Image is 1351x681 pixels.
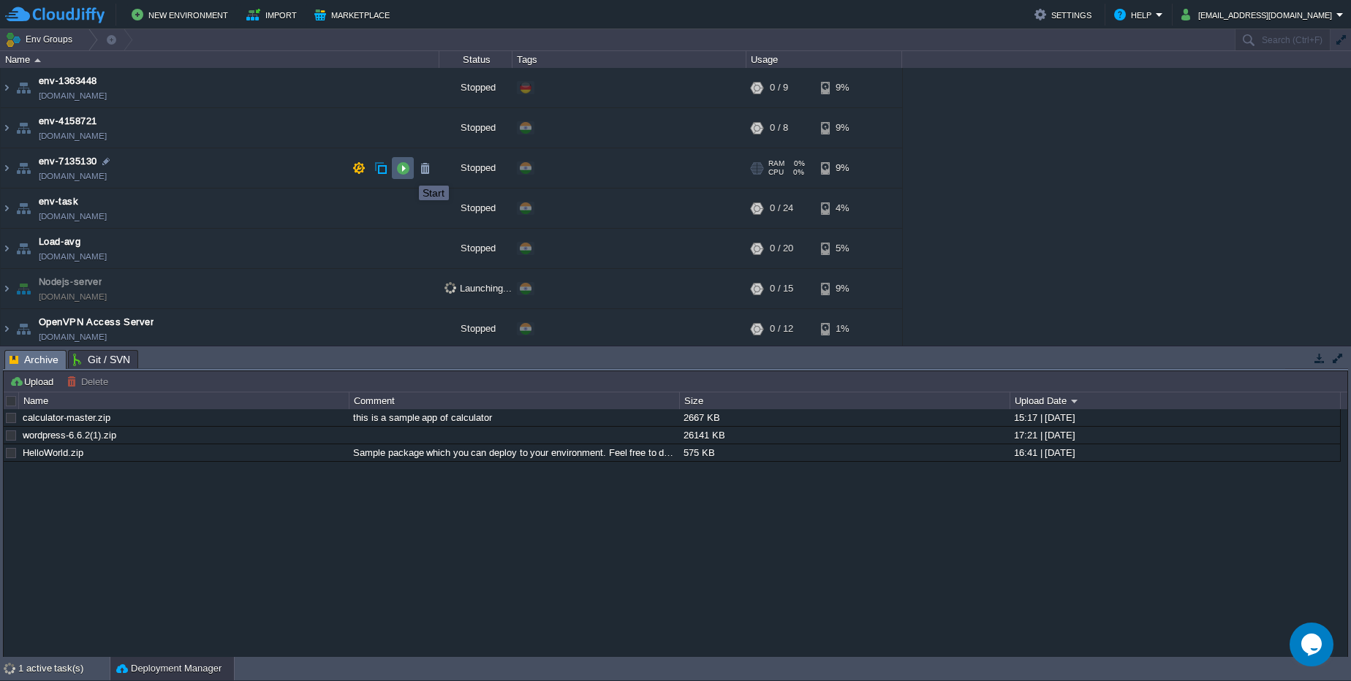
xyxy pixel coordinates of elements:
div: Tags [513,51,746,68]
div: Upload Date [1011,392,1340,409]
button: New Environment [132,6,232,23]
img: AMDAwAAAACH5BAEAAAAALAAAAAABAAEAAAICRAEAOw== [1,309,12,349]
img: CloudJiffy [5,6,105,24]
div: Stopped [439,229,512,268]
span: Archive [10,351,58,369]
img: AMDAwAAAACH5BAEAAAAALAAAAAABAAEAAAICRAEAOw== [1,148,12,188]
a: [DOMAIN_NAME] [39,289,107,304]
a: env-1363448 [39,74,97,88]
a: OpenVPN Access Server [39,315,154,330]
a: Nodejs-server [39,275,102,289]
button: Settings [1034,6,1096,23]
div: 0 / 20 [770,229,793,268]
button: Upload [10,375,58,388]
img: AMDAwAAAACH5BAEAAAAALAAAAAABAAEAAAICRAEAOw== [1,269,12,308]
img: AMDAwAAAACH5BAEAAAAALAAAAAABAAEAAAICRAEAOw== [13,269,34,308]
img: AMDAwAAAACH5BAEAAAAALAAAAAABAAEAAAICRAEAOw== [1,189,12,228]
div: 1% [821,309,868,349]
div: this is a sample app of calculator [349,409,678,426]
a: calculator-master.zip [23,412,110,423]
a: env-task [39,194,78,209]
a: env-4158721 [39,114,97,129]
div: 9% [821,269,868,308]
div: Status [440,51,512,68]
div: Stopped [439,309,512,349]
button: Deployment Manager [116,661,222,676]
a: [DOMAIN_NAME] [39,169,107,183]
div: Stopped [439,108,512,148]
div: Usage [747,51,901,68]
img: AMDAwAAAACH5BAEAAAAALAAAAAABAAEAAAICRAEAOw== [1,68,12,107]
img: AMDAwAAAACH5BAEAAAAALAAAAAABAAEAAAICRAEAOw== [13,189,34,228]
a: env-7135130 [39,154,97,169]
div: 16:41 | [DATE] [1010,444,1339,461]
a: wordpress-6.6.2(1).zip [23,430,116,441]
span: [DOMAIN_NAME] [39,88,107,103]
img: AMDAwAAAACH5BAEAAAAALAAAAAABAAEAAAICRAEAOw== [34,58,41,62]
button: Help [1114,6,1156,23]
div: 575 KB [680,444,1009,461]
div: 4% [821,189,868,228]
div: Sample package which you can deploy to your environment. Feel free to delete and upload a package... [349,444,678,461]
div: Stopped [439,189,512,228]
div: 5% [821,229,868,268]
a: [DOMAIN_NAME] [39,330,107,344]
img: AMDAwAAAACH5BAEAAAAALAAAAAABAAEAAAICRAEAOw== [1,229,12,268]
span: Git / SVN [73,351,130,368]
button: Import [246,6,301,23]
div: 0 / 12 [770,309,793,349]
div: Stopped [439,148,512,188]
button: Marketplace [314,6,394,23]
img: AMDAwAAAACH5BAEAAAAALAAAAAABAAEAAAICRAEAOw== [13,229,34,268]
span: 0% [790,159,805,168]
div: Comment [350,392,679,409]
div: 9% [821,108,868,148]
button: Env Groups [5,29,77,50]
div: 9% [821,148,868,188]
a: [DOMAIN_NAME] [39,129,107,143]
img: AMDAwAAAACH5BAEAAAAALAAAAAABAAEAAAICRAEAOw== [13,68,34,107]
a: HelloWorld.zip [23,447,83,458]
div: Name [1,51,439,68]
button: Delete [67,375,113,388]
div: 0 / 9 [770,68,788,107]
div: 0 / 8 [770,108,788,148]
div: 0 / 15 [770,269,793,308]
div: 17:21 | [DATE] [1010,427,1339,444]
iframe: chat widget [1290,623,1336,666]
button: [EMAIL_ADDRESS][DOMAIN_NAME] [1181,6,1336,23]
img: AMDAwAAAACH5BAEAAAAALAAAAAABAAEAAAICRAEAOw== [13,309,34,349]
div: 26141 KB [680,427,1009,444]
span: RAM [768,159,784,168]
img: AMDAwAAAACH5BAEAAAAALAAAAAABAAEAAAICRAEAOw== [13,148,34,188]
div: Start [423,187,445,199]
span: 0% [790,168,804,177]
span: Launching... [444,282,512,294]
img: AMDAwAAAACH5BAEAAAAALAAAAAABAAEAAAICRAEAOw== [1,108,12,148]
span: [DOMAIN_NAME] [39,249,107,264]
a: Load-avg [39,235,80,249]
div: 15:17 | [DATE] [1010,409,1339,426]
div: 9% [821,68,868,107]
div: Size [681,392,1010,409]
div: Name [20,392,349,409]
div: 0 / 24 [770,189,793,228]
img: AMDAwAAAACH5BAEAAAAALAAAAAABAAEAAAICRAEAOw== [13,108,34,148]
div: Stopped [439,68,512,107]
span: CPU [768,168,784,177]
span: [DOMAIN_NAME] [39,209,107,224]
div: 2667 KB [680,409,1009,426]
div: 1 active task(s) [18,657,110,680]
